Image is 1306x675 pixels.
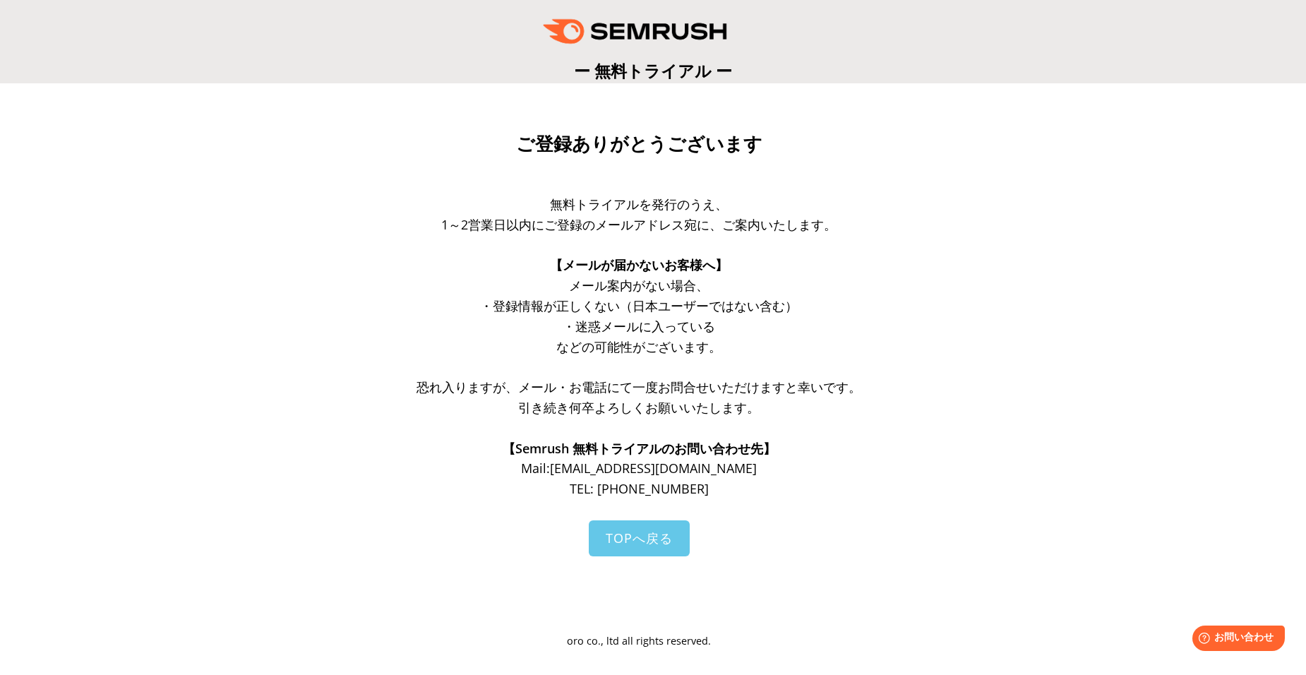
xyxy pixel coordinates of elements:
[556,338,721,355] span: などの可能性がございます。
[1180,620,1290,659] iframe: Help widget launcher
[503,440,776,457] span: 【Semrush 無料トライアルのお問い合わせ先】
[606,530,673,546] span: TOPへ戻る
[521,460,757,477] span: Mail: [EMAIL_ADDRESS][DOMAIN_NAME]
[441,216,837,233] span: 1～2営業日以内にご登録のメールアドレス宛に、ご案内いたします。
[570,480,709,497] span: TEL: [PHONE_NUMBER]
[516,133,762,155] span: ご登録ありがとうございます
[569,277,709,294] span: メール案内がない場合、
[518,399,760,416] span: 引き続き何卒よろしくお願いいたします。
[567,634,711,647] span: oro co., ltd all rights reserved.
[417,378,861,395] span: 恐れ入りますが、メール・お電話にて一度お問合せいただけますと幸いです。
[589,520,690,556] a: TOPへ戻る
[550,256,728,273] span: 【メールが届かないお客様へ】
[563,318,715,335] span: ・迷惑メールに入っている
[480,297,798,314] span: ・登録情報が正しくない（日本ユーザーではない含む）
[550,196,728,213] span: 無料トライアルを発行のうえ、
[574,59,732,82] span: ー 無料トライアル ー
